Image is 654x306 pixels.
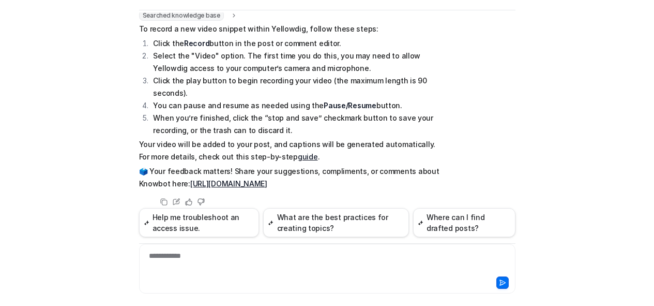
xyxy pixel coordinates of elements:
[413,208,515,237] button: Where can I find drafted posts?
[150,112,442,137] li: When you’re finished, click the “stop and save” checkmark button to save your recording, or the t...
[150,37,442,50] li: Click the button in the post or comment editor.
[298,152,318,161] a: guide
[184,39,209,48] strong: Record
[150,99,442,112] li: You can pause and resume as needed using the button.
[324,101,376,110] strong: Pause/Resume
[139,23,442,35] p: To record a new video snippet within Yellowdig, follow these steps:
[139,208,260,237] button: Help me troubleshoot an access issue.
[263,208,408,237] button: What are the best practices for creating topics?
[139,165,442,190] p: 🗳️ Your feedback matters! Share your suggestions, compliments, or comments about Knowbot here:
[150,50,442,75] li: Select the "Video" option. The first time you do this, you may need to allow Yellowdig access to ...
[190,179,267,188] a: [URL][DOMAIN_NAME]
[139,10,224,21] span: Searched knowledge base
[139,138,442,163] p: Your video will be added to your post, and captions will be generated automatically. For more det...
[150,75,442,99] li: Click the play button to begin recording your video (the maximum length is 90 seconds).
